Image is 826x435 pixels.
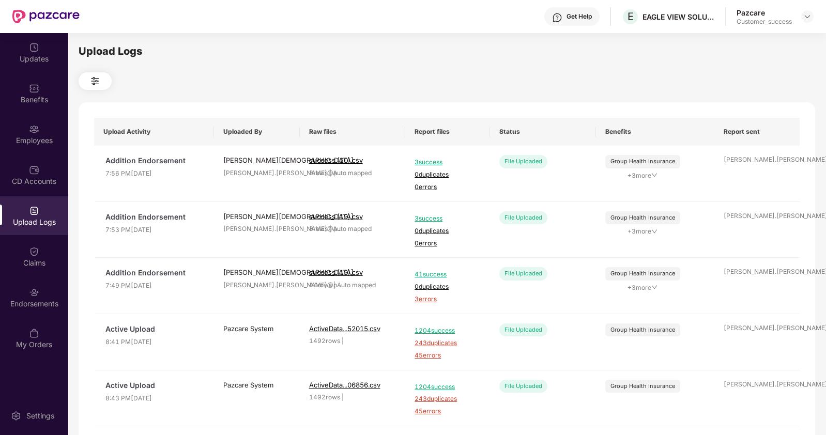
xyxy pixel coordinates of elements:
span: 41 success [415,270,481,279]
span: 8:43 PM[DATE] [105,394,205,403]
div: Pazcare System [223,380,290,390]
div: [PERSON_NAME].[PERSON_NAME]@p [724,211,791,221]
div: [PERSON_NAME][DEMOGRAPHIC_DATA] [223,211,290,222]
div: [PERSON_NAME].[PERSON_NAME]@p [223,224,290,234]
th: Status [490,118,596,146]
div: [PERSON_NAME].[PERSON_NAME]@p [724,267,791,277]
th: Raw files [300,118,406,146]
div: Upload Logs [79,43,815,59]
span: + 3 more [605,171,680,181]
th: Report files [405,118,490,146]
span: 44 rows [309,281,332,289]
span: Auto mapped [333,225,372,232]
span: Addition Endorsement [105,211,205,223]
div: [PERSON_NAME].[PERSON_NAME]@p [724,380,791,390]
span: 0 errors [415,239,481,248]
img: svg+xml;base64,PHN2ZyBpZD0iSGVscC0zMngzMiIgeG1sbnM9Imh0dHA6Ly93d3cudzMub3JnLzIwMDAvc3ZnIiB3aWR0aD... [552,12,562,23]
div: Group Health Insurance [610,269,675,278]
div: Group Health Insurance [610,213,675,222]
img: svg+xml;base64,PHN2ZyB4bWxucz0iaHR0cDovL3d3dy53My5vcmcvMjAwMC9zdmciIHdpZHRoPSIyNCIgaGVpZ2h0PSIyNC... [89,75,101,87]
span: 1204 success [415,382,481,392]
div: Pazcare System [223,323,290,334]
span: 8:41 PM[DATE] [105,337,205,347]
span: 1492 rows [309,393,340,401]
span: down [651,228,657,235]
span: 3 success [415,158,481,167]
div: File Uploaded [499,267,547,280]
span: | [329,169,331,177]
img: svg+xml;base64,PHN2ZyBpZD0iVXBsb2FkX0xvZ3MiIGRhdGEtbmFtZT0iVXBsb2FkIExvZ3MiIHhtbG5zPSJodHRwOi8vd3... [29,206,39,216]
span: success (19).csv [309,212,363,221]
span: 3 errors [415,294,481,304]
span: 3 rows [309,225,328,232]
span: + 3 more [605,227,680,237]
span: 3 success [415,214,481,224]
span: Auto mapped [333,169,372,177]
span: | [342,337,344,345]
th: Report sent [714,118,800,146]
img: svg+xml;base64,PHN2ZyBpZD0iRW1wbG95ZWVzIiB4bWxucz0iaHR0cDovL3d3dy53My5vcmcvMjAwMC9zdmciIHdpZHRoPS... [29,124,39,134]
div: [PERSON_NAME][DEMOGRAPHIC_DATA] [223,155,290,165]
span: 45 errors [415,351,481,361]
span: Addition Endorsement [105,155,205,166]
div: Customer_success [737,18,792,26]
span: Active Upload [105,380,205,391]
span: 0 duplicates [415,226,481,236]
span: 1204 success [415,326,481,336]
div: [PERSON_NAME].[PERSON_NAME]@p [724,323,791,333]
th: Uploaded By [214,118,300,146]
th: Benefits [596,118,714,146]
span: ActiveData...06856.csv [309,381,380,389]
img: svg+xml;base64,PHN2ZyBpZD0iTXlfT3JkZXJzIiBkYXRhLW5hbWU9Ik15IE9yZGVycyIgeG1sbnM9Imh0dHA6Ly93d3cudz... [29,328,39,338]
div: [PERSON_NAME][DEMOGRAPHIC_DATA] [223,267,290,277]
span: | [333,281,335,289]
img: svg+xml;base64,PHN2ZyBpZD0iQmVuZWZpdHMiIHhtbG5zPSJodHRwOi8vd3d3LnczLm9yZy8yMDAwL3N2ZyIgd2lkdGg9Ij... [29,83,39,94]
div: Group Health Insurance [610,325,675,334]
span: 0 duplicates [415,282,481,292]
span: 7:49 PM[DATE] [105,281,205,291]
span: Active Upload [105,323,205,335]
span: | [329,225,331,232]
div: [PERSON_NAME].[PERSON_NAME]@p [724,155,791,165]
th: Upload Activity [94,118,214,146]
div: Group Health Insurance [610,157,675,166]
span: Auto mapped [337,281,376,289]
span: down [651,284,657,290]
div: EAGLE VIEW SOLUTIONS PRIVATE LIMITED [643,12,715,22]
div: [PERSON_NAME].[PERSON_NAME]@p [223,281,290,290]
span: E [628,10,634,23]
img: svg+xml;base64,PHN2ZyBpZD0iQ2xhaW0iIHhtbG5zPSJodHRwOi8vd3d3LnczLm9yZy8yMDAwL3N2ZyIgd2lkdGg9IjIwIi... [29,246,39,257]
div: Get Help [567,12,592,21]
div: Group Health Insurance [610,382,675,391]
span: 45 errors [415,407,481,416]
div: File Uploaded [499,155,547,168]
span: 7:53 PM[DATE] [105,225,205,235]
span: success (20).csv [309,156,363,164]
span: 243 duplicates [415,338,481,348]
div: Settings [23,411,57,421]
span: Addition Endorsement [105,267,205,278]
img: svg+xml;base64,PHN2ZyBpZD0iQ0RfQWNjb3VudHMiIGRhdGEtbmFtZT0iQ0QgQWNjb3VudHMiIHhtbG5zPSJodHRwOi8vd3... [29,165,39,175]
img: svg+xml;base64,PHN2ZyBpZD0iVXBkYXRlZCIgeG1sbnM9Imh0dHA6Ly93d3cudzMub3JnLzIwMDAvc3ZnIiB3aWR0aD0iMj... [29,42,39,53]
img: New Pazcare Logo [12,10,80,23]
span: 243 duplicates [415,394,481,404]
img: svg+xml;base64,PHN2ZyBpZD0iRW5kb3JzZW1lbnRzIiB4bWxucz0iaHR0cDovL3d3dy53My5vcmcvMjAwMC9zdmciIHdpZH... [29,287,39,298]
span: 7:56 PM[DATE] [105,169,205,179]
div: File Uploaded [499,211,547,224]
div: File Uploaded [499,380,547,393]
span: down [651,172,657,178]
div: File Uploaded [499,323,547,336]
div: [PERSON_NAME].[PERSON_NAME]@p [223,168,290,178]
span: 0 errors [415,182,481,192]
img: svg+xml;base64,PHN2ZyBpZD0iU2V0dGluZy0yMHgyMCIgeG1sbnM9Imh0dHA6Ly93d3cudzMub3JnLzIwMDAvc3ZnIiB3aW... [11,411,21,421]
span: | [342,393,344,401]
span: + 3 more [605,283,680,293]
span: 0 duplicates [415,170,481,180]
span: 1492 rows [309,337,340,345]
span: ActiveData...52015.csv [309,324,380,333]
div: Pazcare [737,8,792,18]
span: success (19).csv [309,268,363,276]
span: 3 rows [309,169,328,177]
img: svg+xml;base64,PHN2ZyBpZD0iRHJvcGRvd24tMzJ4MzIiIHhtbG5zPSJodHRwOi8vd3d3LnczLm9yZy8yMDAwL3N2ZyIgd2... [803,12,812,21]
